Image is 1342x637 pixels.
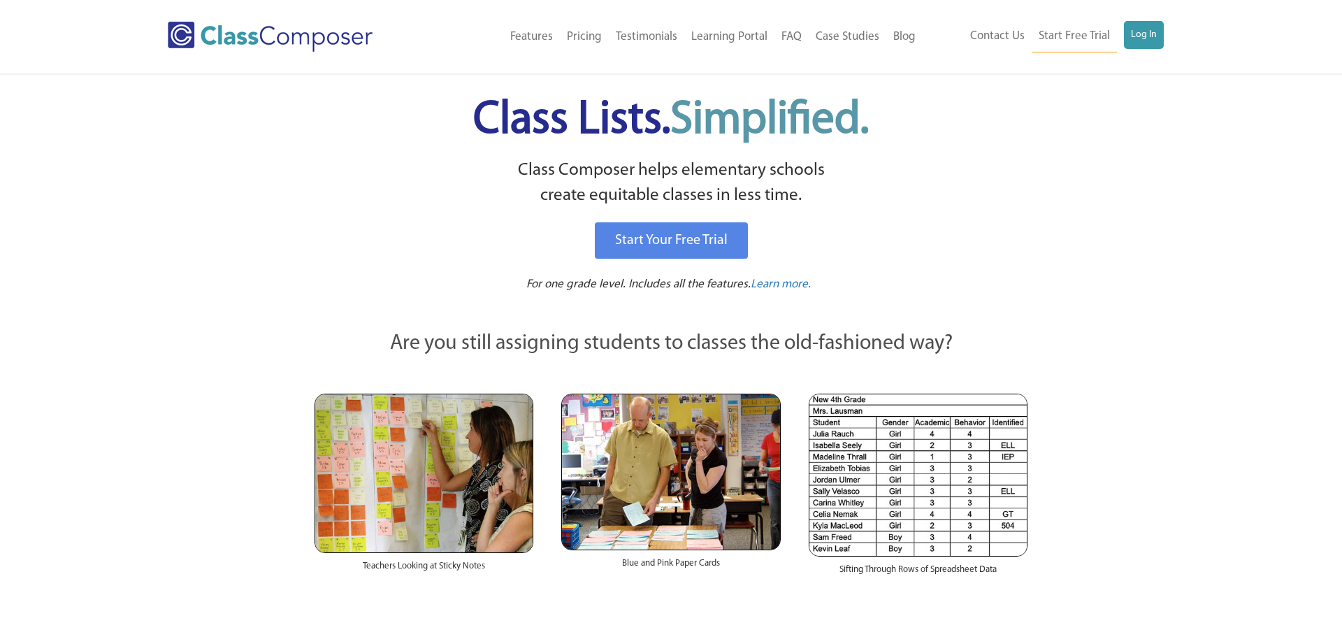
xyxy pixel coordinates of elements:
a: Testimonials [609,22,684,52]
a: Start Your Free Trial [595,222,748,259]
img: Class Composer [168,22,373,52]
img: Blue and Pink Paper Cards [561,394,780,550]
img: Spreadsheets [809,394,1027,557]
a: Start Free Trial [1032,21,1117,52]
p: Class Composer helps elementary schools create equitable classes in less time. [312,158,1030,209]
span: Start Your Free Trial [615,234,728,248]
a: FAQ [774,22,809,52]
div: Teachers Looking at Sticky Notes [315,553,533,587]
nav: Header Menu [923,21,1164,52]
a: Features [503,22,560,52]
nav: Header Menu [430,22,923,52]
div: Sifting Through Rows of Spreadsheet Data [809,557,1027,590]
a: Pricing [560,22,609,52]
span: Class Lists. [473,98,869,143]
a: Learn more. [751,276,811,294]
p: Are you still assigning students to classes the old-fashioned way? [315,329,1027,359]
a: Learning Portal [684,22,774,52]
a: Log In [1124,21,1164,49]
span: Learn more. [751,278,811,290]
a: Case Studies [809,22,886,52]
div: Blue and Pink Paper Cards [561,550,780,584]
span: For one grade level. Includes all the features. [526,278,751,290]
a: Contact Us [963,21,1032,52]
span: Simplified. [670,98,869,143]
img: Teachers Looking at Sticky Notes [315,394,533,553]
a: Blog [886,22,923,52]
